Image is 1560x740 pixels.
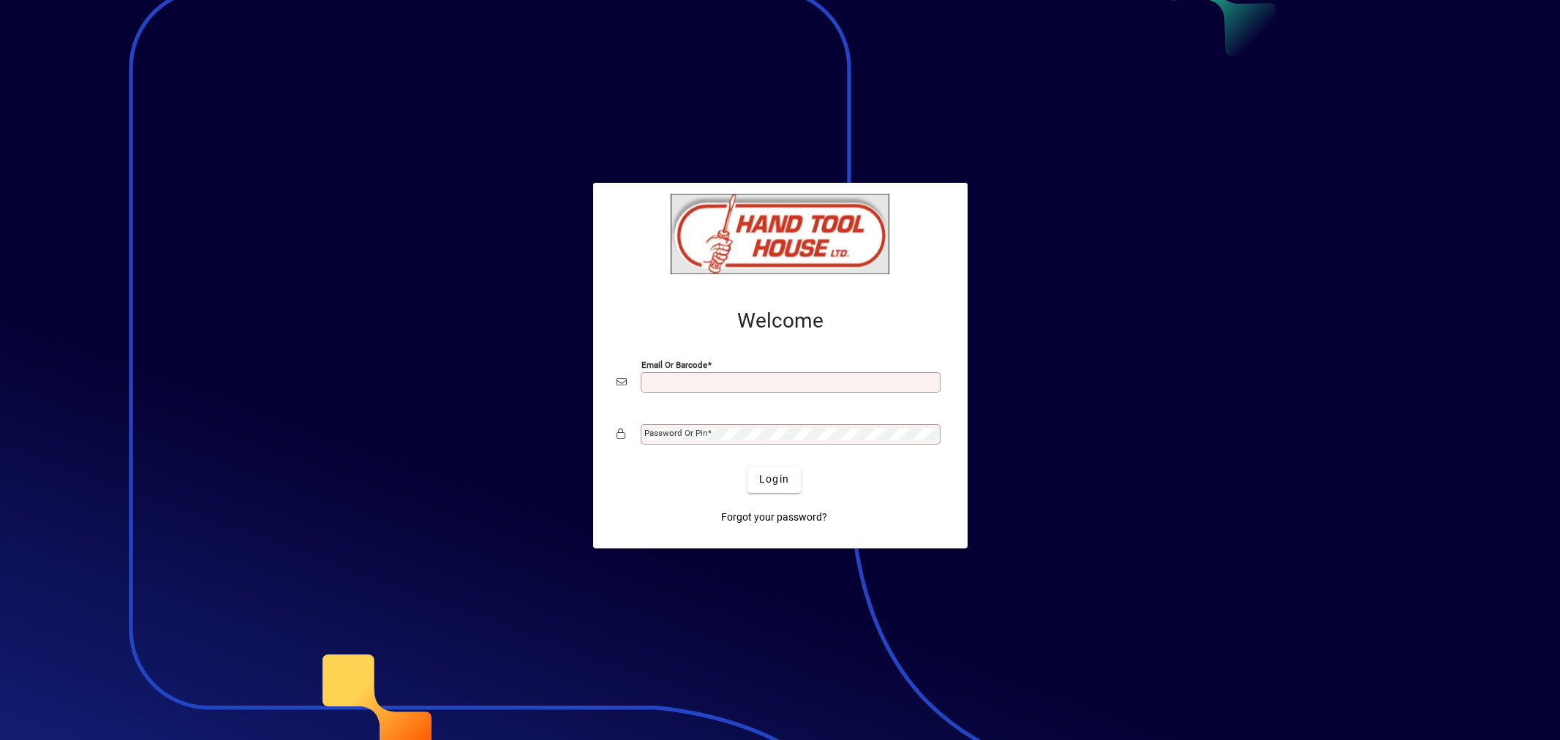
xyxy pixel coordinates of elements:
mat-label: Password or Pin [644,428,707,438]
button: Login [747,467,801,493]
span: Login [759,472,789,487]
mat-label: Email or Barcode [641,359,707,369]
span: Forgot your password? [721,510,827,525]
a: Forgot your password? [715,505,833,531]
h2: Welcome [617,309,944,333]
